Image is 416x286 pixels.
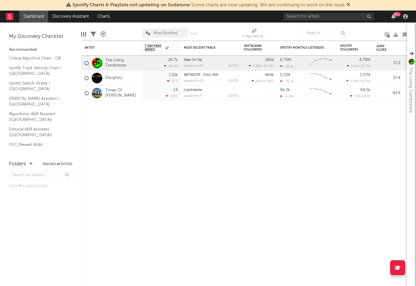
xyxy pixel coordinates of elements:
div: My Discovery Checklist [9,33,72,40]
div: 5.21M [280,73,290,77]
div: 2.37M [360,73,370,77]
svg: Chart title [307,71,334,86]
a: Spotify Track Velocity Chart / [GEOGRAPHIC_DATA] [9,65,66,77]
div: Spotify Monthly Listeners [280,46,325,50]
a: Times Of [PERSON_NAME] [105,88,139,98]
a: Editorial A&R Assistant ([GEOGRAPHIC_DATA]) [9,126,66,138]
div: 2.51k [169,73,178,77]
div: Step On Up [184,58,238,62]
div: Recommended [9,46,72,54]
div: Folders [9,161,26,168]
span: -30.9 % [262,65,273,68]
div: ( ) [346,79,370,83]
input: Search for artists [284,13,374,20]
div: ANTIDOTE - FULL MIX [184,73,238,77]
div: L'architecte [184,88,238,92]
div: -14 [172,88,178,92]
span: 2.88k [253,65,261,68]
a: Discovery Assistant [48,11,93,23]
a: ANTIDOTE - FULL MIX [184,73,218,77]
span: -20 [354,95,359,98]
span: Dismiss [347,3,350,8]
div: 7-Day Fans Added (7-Day Fans Added) [242,33,267,40]
div: Instagram Followers [244,44,265,51]
div: popularity: 65 [184,64,204,68]
a: Algorithmic A&R Assistant ([GEOGRAPHIC_DATA]) [9,111,66,123]
button: 99+ [391,14,396,19]
input: Search for folders... [9,171,72,180]
div: ( ) [347,64,370,68]
a: [PERSON_NAME] Assistant / [GEOGRAPHIC_DATA] [9,95,66,108]
div: 99 + [393,12,401,17]
div: ( ) [249,64,274,68]
a: Daughtry [105,75,122,81]
div: popularity: 53 [184,79,203,83]
svg: Chart title [307,86,334,101]
span: Spotify Charts & Playlists not updating on Sodatone [72,3,190,8]
div: 464k [265,73,274,77]
div: ( ) [350,94,370,98]
a: Dashboard [19,11,48,23]
a: Step On Up [184,58,202,62]
div: -115 % [166,94,178,98]
div: -28.1k [280,64,294,68]
div: 94.2k [360,88,370,92]
div: 6.79M [280,58,291,62]
div: -6.14k [280,94,294,98]
div: Edit Columns [81,26,86,43]
span: 12.8k [351,65,359,68]
span: 2.15k [350,80,358,83]
button: Tracked Artists(3) [42,163,72,166]
a: The Living Tombstone [105,58,139,68]
div: 37.4 [376,75,400,82]
div: Artist [85,46,130,50]
div: -70.4k [280,79,294,83]
div: [DATE] [228,94,238,98]
input: Search... [303,29,348,38]
div: Jump Score [376,45,391,52]
span: -11.7 % [360,65,369,68]
div: -37 % [167,79,178,83]
div: Spotify Followers [340,44,361,51]
svg: Chart title [307,56,334,71]
span: 106 [255,80,261,83]
a: OCC Newest Adds [9,141,66,148]
span: 7-Day Fans Added [145,44,164,51]
div: Most Recent Track [184,46,229,50]
a: Charts [93,11,114,23]
span: Most Notified [153,31,177,35]
div: 43.8 [376,90,400,97]
div: 7-Day Fans Added (7-Day Fans Added) [242,26,267,43]
div: 266k [265,58,274,62]
div: -10.4 % [164,64,178,68]
div: 26.7k [168,58,178,62]
div: Click to add a folder. [9,183,72,190]
div: 4.79M [359,58,370,62]
div: popularity: 4 [184,94,202,98]
div: ( ) [251,79,274,83]
div: [DATE] [228,79,238,83]
a: Critical Algo/Viral Chart - GB [9,55,66,62]
button: Save [190,32,198,35]
div: A&R Pipeline [100,26,106,43]
a: Spotify Search Virality / [GEOGRAPHIC_DATA] [9,80,66,92]
div: 96.2k [280,88,290,92]
a: L'architecte [184,88,202,92]
div: [DATE] [228,64,238,68]
div: The Living Tombstone [407,67,414,113]
span: -42.3 % [359,80,369,83]
div: Filters [91,26,96,43]
span: : Some charts are now updating. We are continuing to work on the issue [72,3,345,8]
span: -125 % [360,95,369,98]
span: +5.2k % [262,80,273,83]
div: 72.5 [376,60,400,67]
